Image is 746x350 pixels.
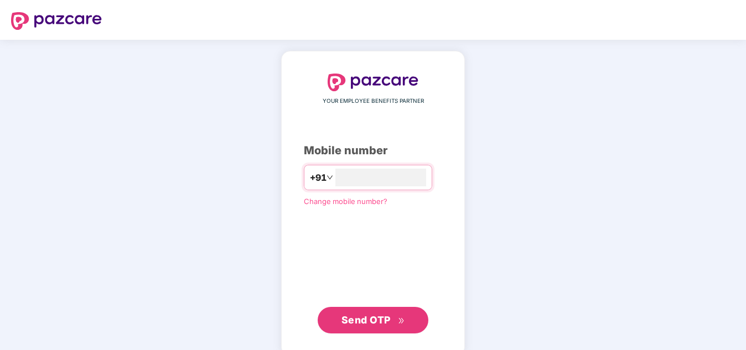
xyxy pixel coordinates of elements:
img: logo [11,12,102,30]
span: double-right [398,317,405,325]
img: logo [328,74,418,91]
span: +91 [310,171,327,185]
span: Send OTP [341,314,391,326]
span: YOUR EMPLOYEE BENEFITS PARTNER [323,97,424,106]
a: Change mobile number? [304,197,387,206]
button: Send OTPdouble-right [318,307,428,333]
span: down [327,174,333,181]
div: Mobile number [304,142,442,159]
